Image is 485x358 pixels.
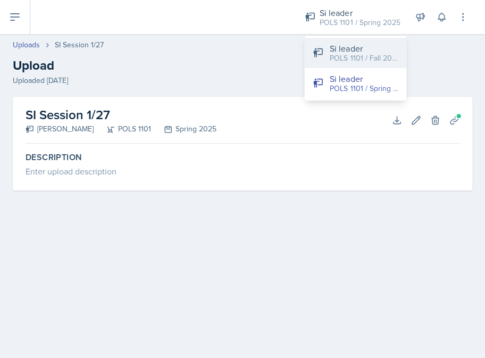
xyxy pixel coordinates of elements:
[320,6,400,19] div: Si leader
[26,165,459,178] div: Enter upload description
[330,83,398,94] div: POLS 1101 / Spring 2025
[26,105,216,124] h2: SI Session 1/27
[304,38,406,68] button: Si leader POLS 1101 / Fall 2025
[330,53,398,64] div: POLS 1101 / Fall 2025
[55,39,104,51] div: SI Session 1/27
[304,68,406,98] button: Si leader POLS 1101 / Spring 2025
[94,123,151,135] div: POLS 1101
[13,39,40,51] a: Uploads
[330,42,398,55] div: Si leader
[320,17,400,28] div: POLS 1101 / Spring 2025
[26,123,94,135] div: [PERSON_NAME]
[330,72,398,85] div: Si leader
[13,56,472,75] h2: Upload
[26,152,459,163] label: Description
[13,75,472,86] div: Uploaded [DATE]
[151,123,216,135] div: Spring 2025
